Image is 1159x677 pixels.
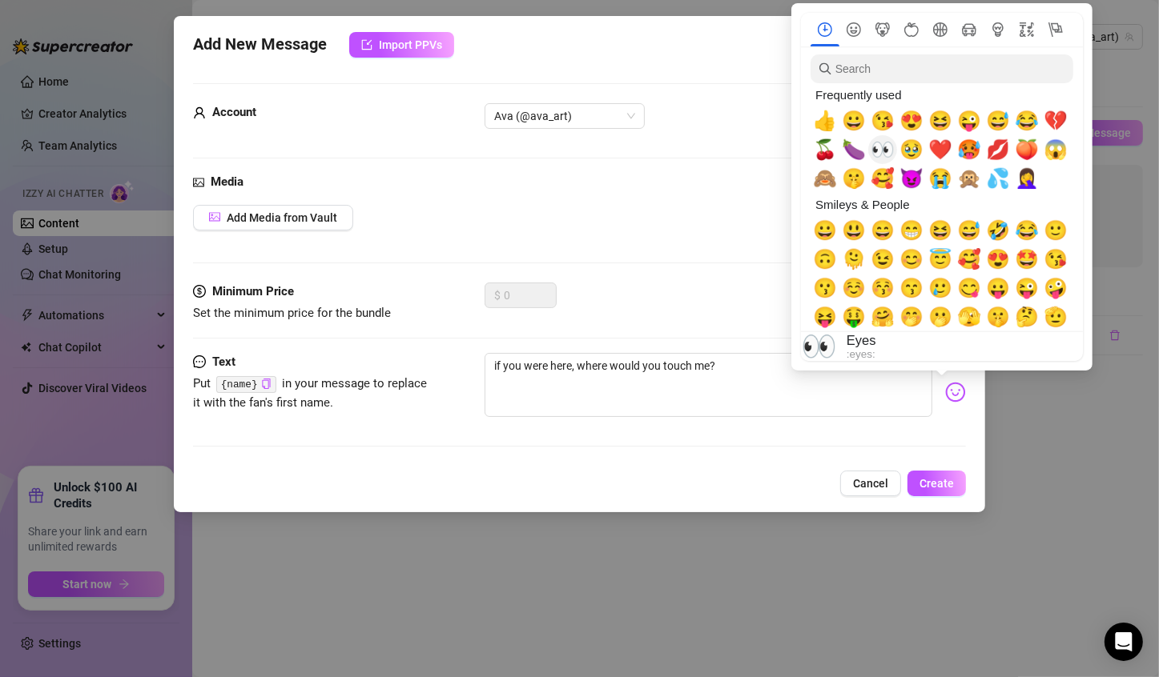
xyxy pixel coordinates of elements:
code: {name} [216,376,276,393]
span: Import PPVs [379,38,442,51]
span: Add New Message [193,32,327,58]
strong: Text [212,355,235,369]
span: copy [261,379,272,389]
button: Click to Copy [261,378,272,390]
span: Set the minimum price for the bundle [193,306,391,320]
button: Add Media from Vault [193,205,353,230]
span: dollar [193,282,206,302]
button: Import PPVs [349,32,454,58]
div: Open Intercom Messenger [1105,623,1143,661]
span: Add Media from Vault [227,211,337,224]
span: Create [920,477,954,490]
span: Ava (@ava_art) [494,104,635,128]
button: Create [907,471,966,496]
span: user [193,103,206,122]
span: picture [193,173,204,192]
button: Cancel [840,471,901,496]
span: import [361,39,372,50]
span: picture [209,211,220,222]
strong: Account [212,105,256,119]
span: message [193,353,206,372]
span: Put in your message to replace it with the fan's first name. [193,376,427,410]
strong: Minimum Price [212,284,294,298]
textarea: if you were here, where would you touch me? [485,353,932,417]
strong: Media [211,174,243,189]
img: svg%3e [945,382,966,403]
span: Cancel [853,477,888,490]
